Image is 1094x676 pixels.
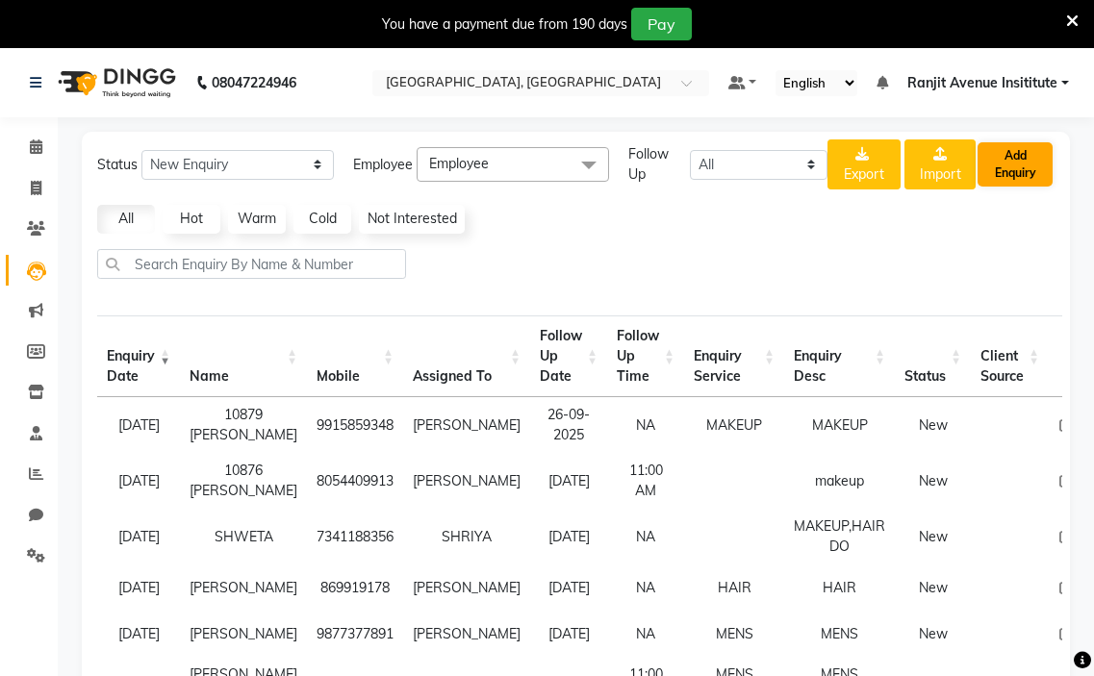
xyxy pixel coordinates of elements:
td: [DATE] [530,611,607,657]
td: [DATE] [97,564,180,611]
td: [PERSON_NAME] [403,564,530,611]
span: Employee [353,155,413,175]
td: 10879 [PERSON_NAME] [180,397,307,453]
th: Follow Up Date: activate to sort column ascending [530,315,607,397]
td: New [895,611,971,657]
td: [DATE] [97,453,180,509]
div: HAIR [794,578,885,598]
div: makeup [794,471,885,491]
button: Pay [631,8,692,40]
td: [DATE] [97,397,180,453]
td: New [895,453,971,509]
td: 11:00 AM [607,453,684,509]
img: logo [49,56,181,110]
th: Name: activate to sort column ascending [180,315,307,397]
td: NA [607,564,684,611]
td: NA [607,611,684,657]
td: 10876 [PERSON_NAME] [180,453,307,509]
div: MAKEUP [794,415,885,436]
span: Export [844,165,884,183]
th: Client Source: activate to sort column ascending [971,315,1049,397]
th: : activate to sort column ascending [1049,315,1083,397]
div: You have a payment due from 190 days [382,14,627,35]
td: New [895,397,971,453]
td: 7341188356 [307,509,403,564]
th: Status: activate to sort column ascending [895,315,971,397]
td: SHWETA [180,509,307,564]
span: Status [97,155,138,175]
td: New [895,509,971,564]
td: 9877377891 [307,611,403,657]
td: [PERSON_NAME] [403,453,530,509]
th: Enquiry Service : activate to sort column ascending [684,315,784,397]
th: Enquiry Date: activate to sort column ascending [97,315,180,397]
td: SHRIYA [403,509,530,564]
td: [PERSON_NAME] [180,564,307,611]
button: Add Enquiry [978,142,1053,187]
a: Hot [163,205,220,234]
td: [DATE] [97,509,180,564]
td: NA [607,509,684,564]
td: MENS [684,611,784,657]
div: MAKEUP,HAIR DO [794,516,885,557]
a: Warm [228,205,286,234]
span: Follow Up [628,144,686,185]
td: [DATE] [530,453,607,509]
td: 8054409913 [307,453,403,509]
a: All [97,205,155,234]
td: [PERSON_NAME] [403,611,530,657]
td: [PERSON_NAME] [180,611,307,657]
td: 26-09-2025 [530,397,607,453]
td: NA [607,397,684,453]
th: Mobile : activate to sort column ascending [307,315,403,397]
button: Export [827,139,902,189]
td: MAKEUP [684,397,784,453]
input: Search Enquiry By Name & Number [97,249,406,279]
td: 9915859348 [307,397,403,453]
td: [DATE] [530,509,607,564]
span: Employee [429,155,489,172]
th: Follow Up Time : activate to sort column ascending [607,315,684,397]
a: Cold [293,205,351,234]
td: [DATE] [530,564,607,611]
b: 08047224946 [212,56,296,110]
td: HAIR [684,564,784,611]
td: [DATE] [97,611,180,657]
th: Enquiry Desc: activate to sort column ascending [784,315,895,397]
a: Not Interested [359,205,465,234]
th: Assigned To : activate to sort column ascending [403,315,530,397]
td: 869919178 [307,564,403,611]
td: New [895,564,971,611]
td: [PERSON_NAME] [403,397,530,453]
span: Ranjit Avenue Insititute [907,73,1057,93]
a: Import [904,139,976,189]
div: MENS [794,624,885,644]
